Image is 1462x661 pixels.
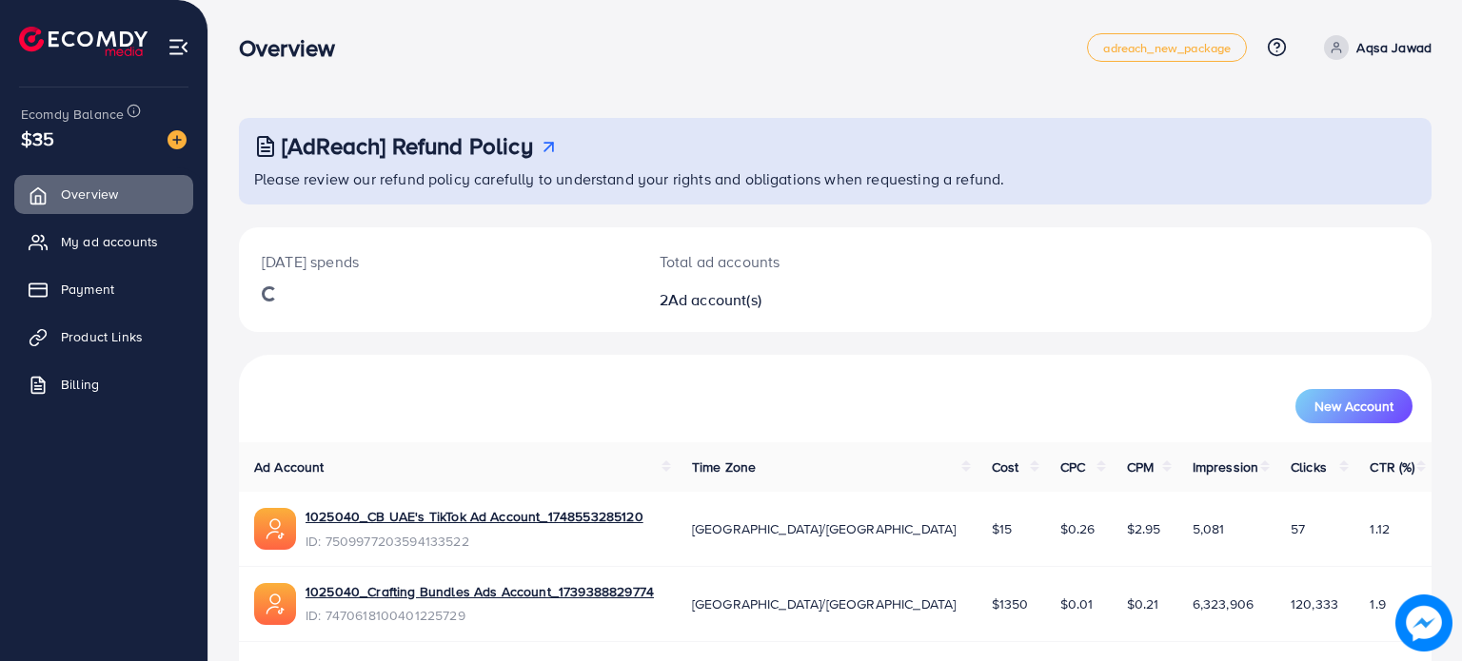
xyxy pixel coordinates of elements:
a: Payment [14,270,193,308]
p: Total ad accounts [660,250,912,273]
a: Billing [14,365,193,403]
span: Cost [992,457,1019,476]
span: New Account [1314,399,1393,413]
img: ic-ads-acc.e4c84228.svg [254,508,296,550]
a: adreach_new_package [1087,33,1247,62]
span: 1.9 [1370,594,1385,613]
span: $15 [992,519,1012,538]
span: Clicks [1291,457,1327,476]
span: CTR (%) [1370,457,1414,476]
span: Ad account(s) [668,289,761,310]
span: Impression [1193,457,1259,476]
span: Ad Account [254,457,325,476]
span: ID: 7470618100401225729 [306,606,654,625]
img: logo [19,27,148,56]
span: adreach_new_package [1103,42,1231,54]
span: Product Links [61,327,143,346]
span: [GEOGRAPHIC_DATA]/[GEOGRAPHIC_DATA] [692,519,957,538]
span: Ecomdy Balance [21,105,124,124]
span: $0.21 [1127,594,1159,613]
span: 120,333 [1291,594,1338,613]
img: image [168,130,187,149]
span: Billing [61,375,99,394]
span: CPC [1060,457,1085,476]
button: New Account [1295,389,1413,423]
h3: Overview [239,34,350,62]
span: My ad accounts [61,232,158,251]
a: Overview [14,175,193,213]
h3: [AdReach] Refund Policy [282,132,533,160]
p: Please review our refund policy carefully to understand your rights and obligations when requesti... [254,167,1420,190]
span: 1.12 [1370,519,1390,538]
a: Product Links [14,318,193,356]
img: ic-ads-acc.e4c84228.svg [254,583,296,625]
span: $1350 [992,594,1029,613]
span: 5,081 [1193,519,1225,538]
span: [GEOGRAPHIC_DATA]/[GEOGRAPHIC_DATA] [692,594,957,613]
p: Aqsa Jawad [1356,36,1432,59]
p: [DATE] spends [262,250,614,273]
span: 57 [1291,519,1305,538]
span: $0.26 [1060,519,1096,538]
span: Payment [61,280,114,299]
img: image [1395,594,1452,651]
span: 6,323,906 [1193,594,1254,613]
span: Time Zone [692,457,756,476]
h2: 2 [660,291,912,309]
a: Aqsa Jawad [1316,35,1432,60]
span: $2.95 [1127,519,1161,538]
a: 1025040_CB UAE's TikTok Ad Account_1748553285120 [306,507,643,526]
a: 1025040_Crafting Bundles Ads Account_1739388829774 [306,582,654,601]
img: menu [168,36,189,58]
span: $35 [21,125,54,152]
span: Overview [61,185,118,204]
a: My ad accounts [14,223,193,261]
span: $0.01 [1060,594,1094,613]
span: CPM [1127,457,1154,476]
span: ID: 7509977203594133522 [306,532,643,551]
